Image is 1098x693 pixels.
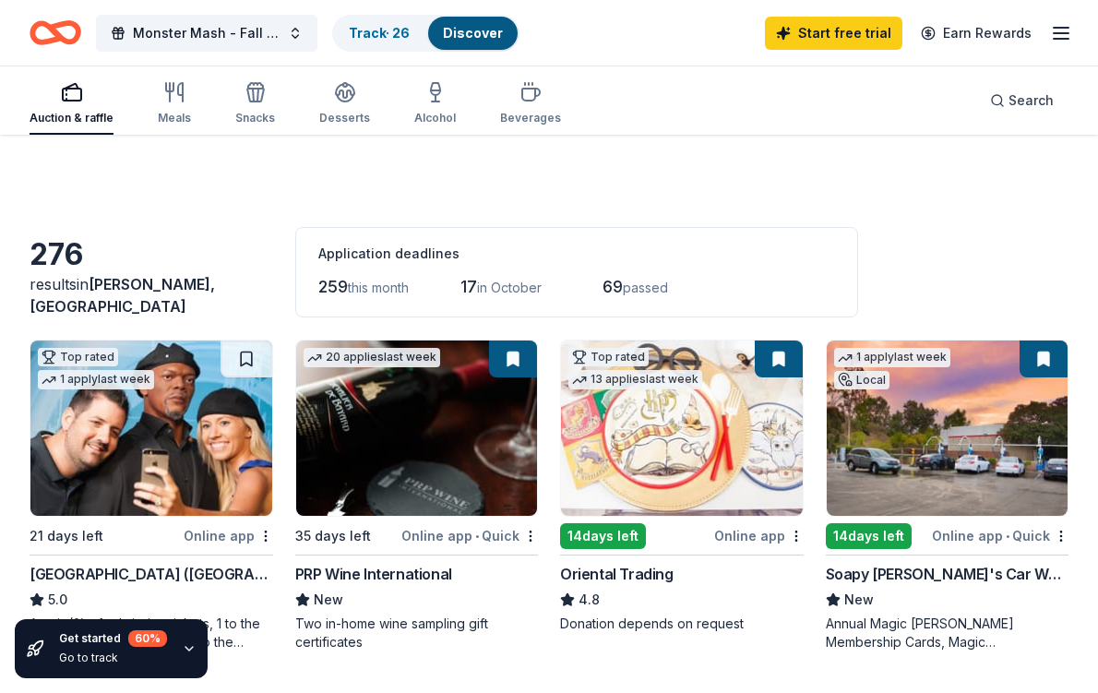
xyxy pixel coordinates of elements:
span: • [475,529,479,544]
div: [GEOGRAPHIC_DATA] ([GEOGRAPHIC_DATA]) [30,563,273,585]
button: Desserts [319,74,370,135]
div: results [30,273,273,317]
div: Meals [158,111,191,125]
button: Snacks [235,74,275,135]
a: Image for Soapy Joe's Car Wash1 applylast weekLocal14days leftOnline app•QuickSoapy [PERSON_NAME]... [826,340,1069,651]
span: [PERSON_NAME], [GEOGRAPHIC_DATA] [30,275,215,316]
span: 5.0 [48,589,67,611]
span: passed [623,280,668,295]
div: Snacks [235,111,275,125]
button: Monster Mash - Fall [DATE] Fundraiser [96,15,317,52]
a: Earn Rewards [910,17,1043,50]
div: 60 % [128,630,167,647]
div: 14 days left [826,523,912,549]
span: • [1006,529,1009,544]
div: 1 apply last week [834,348,950,367]
button: Auction & raffle [30,74,113,135]
div: Oriental Trading [560,563,674,585]
a: Track· 26 [349,25,410,41]
div: Annual Magic [PERSON_NAME] Membership Cards, Magic [PERSON_NAME] Wash Cards [826,615,1069,651]
button: Meals [158,74,191,135]
span: in [30,275,215,316]
a: Image for Hollywood Wax Museum (Hollywood)Top rated1 applylast week21 days leftOnline app[GEOGRAP... [30,340,273,651]
span: Search [1008,90,1054,112]
img: Image for Hollywood Wax Museum (Hollywood) [30,341,272,516]
div: Application deadlines [318,243,835,265]
button: Track· 26Discover [332,15,519,52]
div: 21 days left [30,525,103,547]
button: Beverages [500,74,561,135]
div: Auction & raffle [30,111,113,125]
div: Soapy [PERSON_NAME]'s Car Wash [826,563,1069,585]
span: 17 [460,277,477,296]
div: 13 applies last week [568,370,702,389]
div: 14 days left [560,523,646,549]
div: PRP Wine International [295,563,452,585]
div: Desserts [319,111,370,125]
span: in October [477,280,542,295]
div: Beverages [500,111,561,125]
span: 69 [603,277,623,296]
a: Home [30,11,81,54]
span: 4.8 [579,589,600,611]
span: New [314,589,343,611]
div: Local [834,371,889,389]
div: Top rated [568,348,649,366]
img: Image for PRP Wine International [296,341,538,516]
a: Image for PRP Wine International20 applieslast week35 days leftOnline app•QuickPRP Wine Internati... [295,340,539,651]
div: Get started [59,630,167,647]
button: Search [975,82,1068,119]
span: 259 [318,277,348,296]
img: Image for Oriental Trading [561,341,803,516]
img: Image for Soapy Joe's Car Wash [827,341,1068,516]
div: Go to track [59,651,167,665]
div: Online app [714,524,804,547]
div: 20 applies last week [304,348,440,367]
div: Alcohol [414,111,456,125]
div: 276 [30,236,273,273]
div: 1 apply last week [38,370,154,389]
div: 35 days left [295,525,371,547]
button: Alcohol [414,74,456,135]
div: Online app Quick [401,524,538,547]
span: New [844,589,874,611]
div: Online app [184,524,273,547]
div: Top rated [38,348,118,366]
div: Two in-home wine sampling gift certificates [295,615,539,651]
a: Image for Oriental TradingTop rated13 applieslast week14days leftOnline appOriental Trading4.8Don... [560,340,804,633]
span: this month [348,280,409,295]
a: Discover [443,25,503,41]
a: Start free trial [765,17,902,50]
div: Online app Quick [932,524,1068,547]
div: Donation depends on request [560,615,804,633]
span: Monster Mash - Fall [DATE] Fundraiser [133,22,280,44]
